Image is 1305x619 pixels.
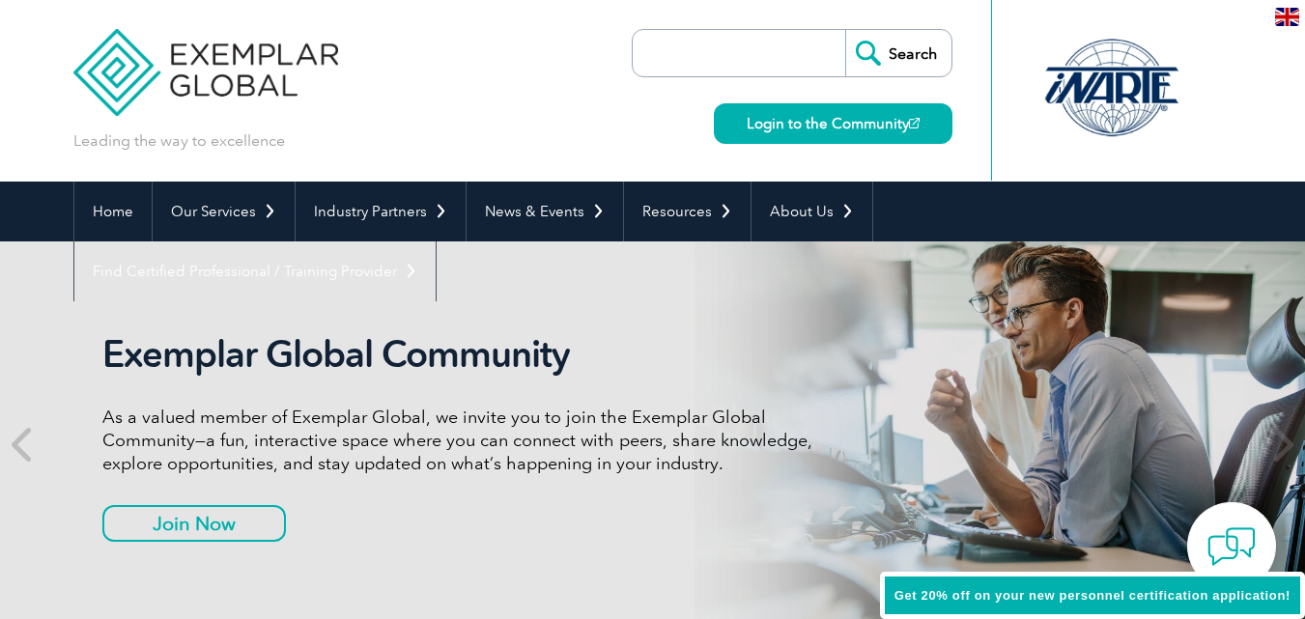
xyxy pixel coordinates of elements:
h2: Exemplar Global Community [102,332,827,377]
a: Login to the Community [714,103,952,144]
a: Industry Partners [296,182,466,241]
img: en [1275,8,1299,26]
a: Find Certified Professional / Training Provider [74,241,436,301]
input: Search [845,30,951,76]
img: contact-chat.png [1207,522,1256,571]
a: About Us [752,182,872,241]
a: Join Now [102,505,286,542]
p: As a valued member of Exemplar Global, we invite you to join the Exemplar Global Community—a fun,... [102,406,827,475]
p: Leading the way to excellence [73,130,285,152]
span: Get 20% off on your new personnel certification application! [894,588,1291,603]
a: Home [74,182,152,241]
a: Resources [624,182,751,241]
a: Our Services [153,182,295,241]
a: News & Events [467,182,623,241]
img: open_square.png [909,118,920,128]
